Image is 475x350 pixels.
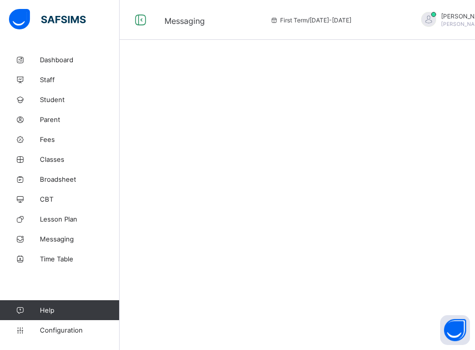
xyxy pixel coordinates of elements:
span: Help [40,306,119,314]
span: CBT [40,195,120,203]
span: Classes [40,155,120,163]
span: Messaging [40,235,120,243]
span: Student [40,96,120,104]
span: Time Table [40,255,120,263]
span: Broadsheet [40,175,120,183]
span: Staff [40,76,120,84]
span: Dashboard [40,56,120,64]
span: Configuration [40,326,119,334]
span: Parent [40,116,120,123]
img: safsims [9,9,86,30]
span: Lesson Plan [40,215,120,223]
span: Fees [40,135,120,143]
span: session/term information [270,16,351,24]
span: Messaging [164,16,205,26]
button: Open asap [440,315,470,345]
